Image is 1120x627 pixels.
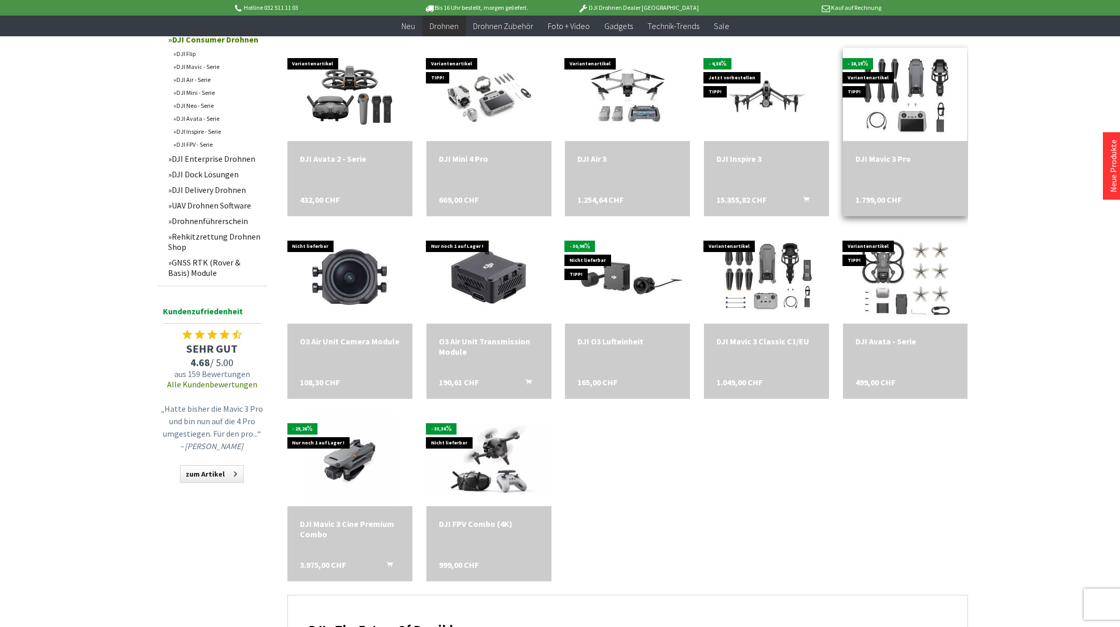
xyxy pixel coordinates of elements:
a: Foto + Video [541,16,597,37]
span: 108,30 CHF [300,377,340,387]
a: DJI Avata - Serie 499,00 CHF [855,336,956,346]
span: SEHR GUT [158,341,267,356]
a: DJI Mavic 3 Pro 1.799,00 CHF [855,154,956,164]
span: 1.799,00 CHF [855,194,902,205]
a: Neu [394,16,422,37]
a: DJI Flip [168,47,267,60]
img: DJI Mini 4 Pro [431,48,547,141]
a: DJI Air 3 1.254,64 CHF [577,154,677,164]
div: DJI Mavic 3 Pro [855,154,956,164]
p: DJI Drohnen Dealer [GEOGRAPHIC_DATA] [557,2,719,14]
a: Technik-Trends [640,16,707,37]
a: DJI Inspire 3 15.355,82 CHF In den Warenkorb [716,154,817,164]
span: Drohnen Zubehör [473,21,533,31]
p: Bis 16 Uhr bestellt, morgen geliefert. [395,2,557,14]
a: Gadgets [597,16,640,37]
a: DJI Consumer Drohnen [163,32,267,47]
a: Rehkitzrettung Drohnen Shop [163,229,267,255]
span: Neu [402,21,415,31]
em: [PERSON_NAME] [185,441,243,451]
span: 432,00 CHF [300,194,340,205]
a: zum Artikel [180,465,244,483]
button: In den Warenkorb [791,194,815,208]
a: DJI Air - Serie [168,73,267,86]
div: DJI Inspire 3 [716,154,817,164]
span: 999,00 CHF [439,560,479,570]
a: DJI Mini 4 Pro 669,00 CHF [439,154,539,164]
div: O3 Air Unit Camera Module [300,336,400,346]
img: DJI Mavic 3 Classic C1/EU [708,230,825,324]
img: DJI Inspire 3 [704,59,829,130]
a: Drohnen [422,16,466,37]
a: DJI Inspire - Serie [168,125,267,138]
a: Drohnenführerschein [163,213,267,229]
a: Sale [707,16,737,37]
a: DJI Mini - Serie [168,86,267,99]
span: Kundenzufriedenheit [163,304,261,324]
img: DJI FPV Combo (4K) [426,424,551,495]
span: 165,00 CHF [577,377,617,387]
span: 499,00 CHF [855,377,895,387]
a: UAV Drohnen Software [163,198,267,213]
span: Foto + Video [548,21,590,31]
a: DJI Enterprise Drohnen [163,151,267,166]
button: In den Warenkorb [513,377,538,391]
span: 3.975,00 CHF [300,560,346,570]
a: DJI Avata - Serie [168,112,267,125]
span: 1.254,64 CHF [577,194,624,205]
span: 1.049,00 CHF [716,377,763,387]
span: / 5.00 [158,356,267,369]
a: DJI Mavic - Serie [168,60,267,73]
span: Technik-Trends [647,21,699,31]
span: Sale [714,21,729,31]
img: O3 Air Unit Camera Module [303,230,396,324]
div: DJI Avata 2 - Serie [300,154,400,164]
a: DJI Dock Lösungen [163,166,267,182]
div: DJI Avata - Serie [855,336,956,346]
a: Drohnen Zubehör [466,16,541,37]
p: Hotline 032 511 11 03 [233,2,395,14]
span: 190,61 CHF [439,377,479,387]
a: DJI Delivery Drohnen [163,182,267,198]
div: DJI Mavic 3 Classic C1/EU [716,336,817,346]
img: DJI Mavic 3 Pro [847,48,964,141]
div: O3 Air Unit Transmission Module [439,336,539,357]
span: Drohnen [430,21,459,31]
div: DJI FPV Combo (4K) [439,519,539,529]
img: O3 Air Unit Transmission Module [442,230,535,324]
img: DJI Mavic 3 Cine Premium Combo [303,413,396,506]
button: In den Warenkorb [374,560,399,573]
a: DJI Neo - Serie [168,99,267,112]
span: 4.68 [190,356,210,369]
a: O3 Air Unit Camera Module 108,30 CHF [300,336,400,346]
span: 15.355,82 CHF [716,194,767,205]
a: DJI Avata 2 - Serie 432,00 CHF [300,154,400,164]
div: DJI Air 3 [577,154,677,164]
a: DJI Mavic 3 Cine Premium Combo 3.975,00 CHF In den Warenkorb [300,519,400,539]
div: DJI O3 Lufteinheit [577,336,677,346]
a: DJI Mavic 3 Classic C1/EU 1.049,00 CHF [716,336,817,346]
img: DJI O3 Lufteinheit [565,235,690,319]
span: aus 159 Bewertungen [158,369,267,379]
a: Neue Produkte [1108,140,1118,192]
p: „Hatte bisher die Mavic 3 Pro und bin nun auf die 4 Pro umgestiegen. Für den pro...“ – [160,402,264,452]
div: DJI Mini 4 Pro [439,154,539,164]
a: DJI O3 Lufteinheit 165,00 CHF [577,336,677,346]
img: DJI Avata 2 - Serie [303,48,396,141]
img: DJI Air 3 [581,48,674,141]
img: DJI Avata - Serie [847,230,964,324]
a: DJI FPV - Serie [168,138,267,151]
a: GNSS RTK (Rover & Basis) Module [163,255,267,281]
div: DJI Mavic 3 Cine Premium Combo [300,519,400,539]
a: O3 Air Unit Transmission Module 190,61 CHF In den Warenkorb [439,336,539,357]
a: DJI FPV Combo (4K) 999,00 CHF [439,519,539,529]
span: 669,00 CHF [439,194,479,205]
p: Kauf auf Rechnung [720,2,881,14]
a: Alle Kundenbewertungen [167,379,257,389]
span: Gadgets [604,21,633,31]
